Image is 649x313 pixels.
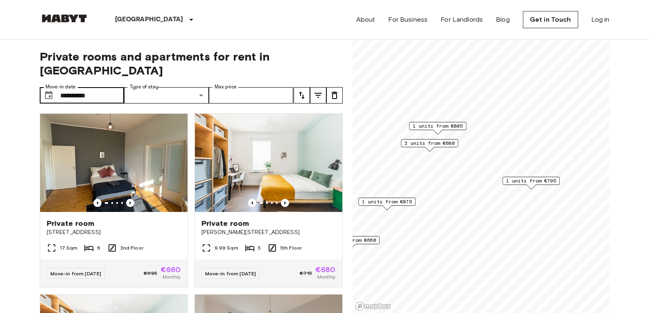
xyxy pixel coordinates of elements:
button: Previous image [93,199,102,207]
span: 2 units from €680 [405,140,455,147]
span: €680 [315,266,336,273]
span: Monthly [163,273,181,281]
p: [GEOGRAPHIC_DATA] [115,15,183,25]
span: 1 units from €875 [362,198,412,205]
span: €695 [144,270,157,277]
button: tune [326,87,343,104]
div: Map marker [358,198,416,210]
span: Private rooms and apartments for rent in [GEOGRAPHIC_DATA] [40,50,343,77]
button: Previous image [126,199,134,207]
button: Previous image [281,199,289,207]
span: 2nd Floor [120,244,143,252]
span: 1 units from €795 [506,177,556,185]
span: €715 [300,270,312,277]
button: tune [294,87,310,104]
span: Move-in from [DATE] [205,270,256,277]
div: Map marker [401,139,458,152]
button: tune [310,87,326,104]
span: 5th Floor [280,244,302,252]
div: Map marker [322,236,380,249]
button: Previous image [248,199,256,207]
span: Move-in from [DATE] [50,270,102,277]
a: For Landlords [441,15,483,25]
label: Type of stay [130,83,158,90]
label: Move-in date [45,83,76,90]
a: Marketing picture of unit DE-01-030-05HPrevious imagePrevious imagePrivate room[STREET_ADDRESS]17... [40,113,188,288]
img: Marketing picture of unit DE-01-030-05H [40,114,188,212]
span: [PERSON_NAME][STREET_ADDRESS] [201,228,336,236]
span: 17 Sqm [60,244,78,252]
div: Map marker [409,122,466,135]
span: Private room [201,218,249,228]
span: Monthly [317,273,335,281]
a: Blog [496,15,510,25]
a: Get in Touch [523,11,578,28]
span: 9.99 Sqm [215,244,238,252]
label: Max price [215,83,237,90]
span: 1 units from €805 [413,122,463,130]
a: For Business [388,15,427,25]
img: Marketing picture of unit DE-01-08-020-03Q [195,114,342,212]
button: Choose date, selected date is 23 Sep 2025 [41,87,57,104]
span: €660 [161,266,181,273]
div: Map marker [502,177,560,189]
img: Habyt [40,14,89,23]
a: Log in [591,15,610,25]
span: 1 units from €660 [326,236,376,244]
span: [STREET_ADDRESS] [47,228,181,236]
span: 5 [258,244,261,252]
a: Marketing picture of unit DE-01-08-020-03QPrevious imagePrevious imagePrivate room[PERSON_NAME][S... [194,113,343,288]
a: Mapbox logo [355,302,391,311]
span: 6 [97,244,100,252]
span: Private room [47,218,95,228]
a: About [356,15,375,25]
